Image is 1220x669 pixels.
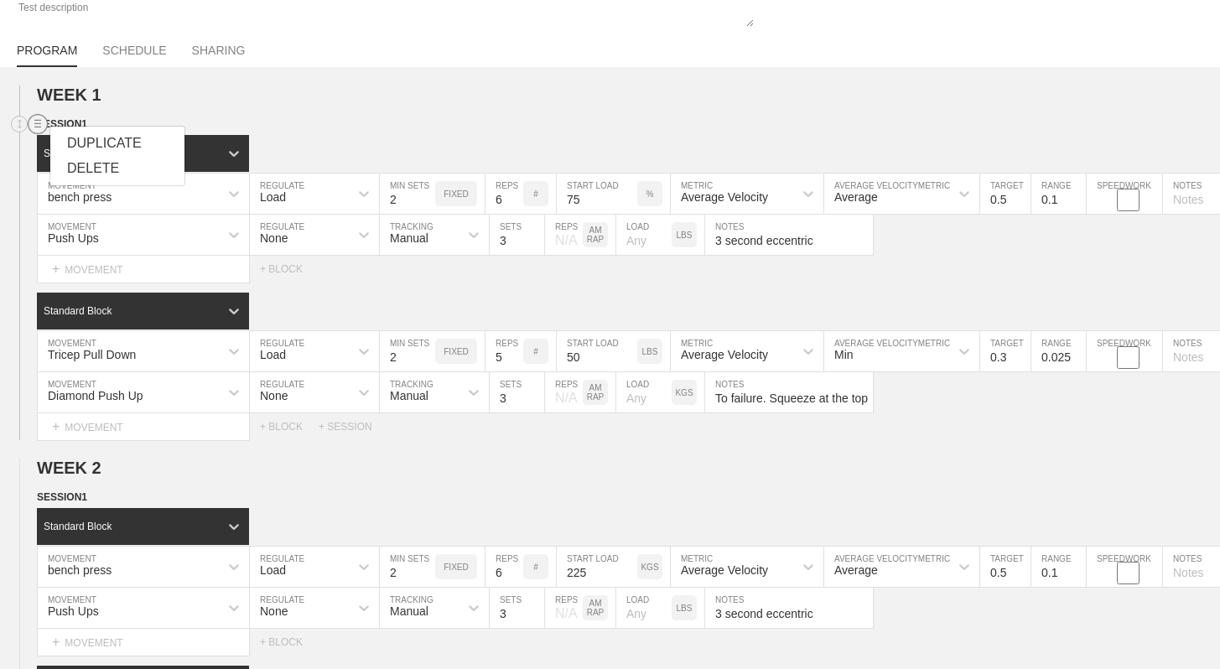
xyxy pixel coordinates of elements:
[681,563,768,577] div: Average Velocity
[50,131,184,156] div: DUPLICATE
[192,44,246,65] a: SHARING
[37,459,101,477] span: WEEK 2
[641,563,658,572] p: KGS
[260,636,319,648] div: + BLOCK
[48,348,136,361] div: Tricep Pull Down
[616,372,672,412] input: Any
[37,256,250,283] div: MOVEMENT
[834,348,854,361] div: Min
[50,156,184,181] div: DELETE
[533,347,538,356] p: #
[102,44,166,65] a: SCHEDULE
[260,421,319,433] div: + BLOCK
[583,226,608,244] p: AM RAP
[533,189,538,199] p: #
[646,189,654,199] p: %
[444,189,468,199] p: FIXED
[260,190,286,204] div: Load
[444,347,468,356] p: FIXED
[834,190,878,204] div: Average
[44,305,112,317] div: Standard Block
[557,547,637,587] input: Any
[681,348,768,361] div: Average Velocity
[583,383,608,402] p: AM RAP
[260,348,286,361] div: Load
[260,604,288,618] div: None
[319,421,386,433] div: + SESSION
[52,419,60,433] span: +
[705,588,873,628] input: Notes
[390,389,428,402] div: Manual
[37,118,87,130] span: SESSION 1
[616,215,672,255] input: Any
[1136,589,1220,669] iframe: Chat Widget
[390,231,428,245] div: Manual
[37,413,250,441] div: MOVEMENT
[37,491,87,503] span: SESSION 1
[37,86,101,104] span: WEEK 1
[642,347,658,356] p: LBS
[48,389,143,402] div: Diamond Push Up
[48,604,99,618] div: Push Ups
[557,174,637,214] input: Any
[677,231,693,240] p: LBS
[37,629,250,656] div: MOVEMENT
[44,521,112,532] div: Standard Block
[444,563,468,572] p: FIXED
[17,44,77,67] a: PROGRAM
[260,563,286,577] div: Load
[675,388,693,397] p: KGS
[52,635,60,649] span: +
[616,588,672,628] input: Any
[545,379,583,406] div: N/A
[545,221,583,248] div: N/A
[533,563,538,572] p: #
[583,599,608,617] p: AM RAP
[834,563,878,577] div: Average
[705,372,873,412] input: Notes
[260,263,319,275] div: + BLOCK
[390,604,428,618] div: Manual
[260,389,288,402] div: None
[48,231,99,245] div: Push Ups
[557,331,637,371] input: Any
[677,604,693,613] p: LBS
[48,563,112,577] div: bench press
[681,190,768,204] div: Average Velocity
[545,594,583,621] div: N/A
[260,231,288,245] div: None
[705,215,873,255] input: Notes
[48,190,112,204] div: bench press
[44,148,112,159] div: Standard Block
[52,262,60,276] span: +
